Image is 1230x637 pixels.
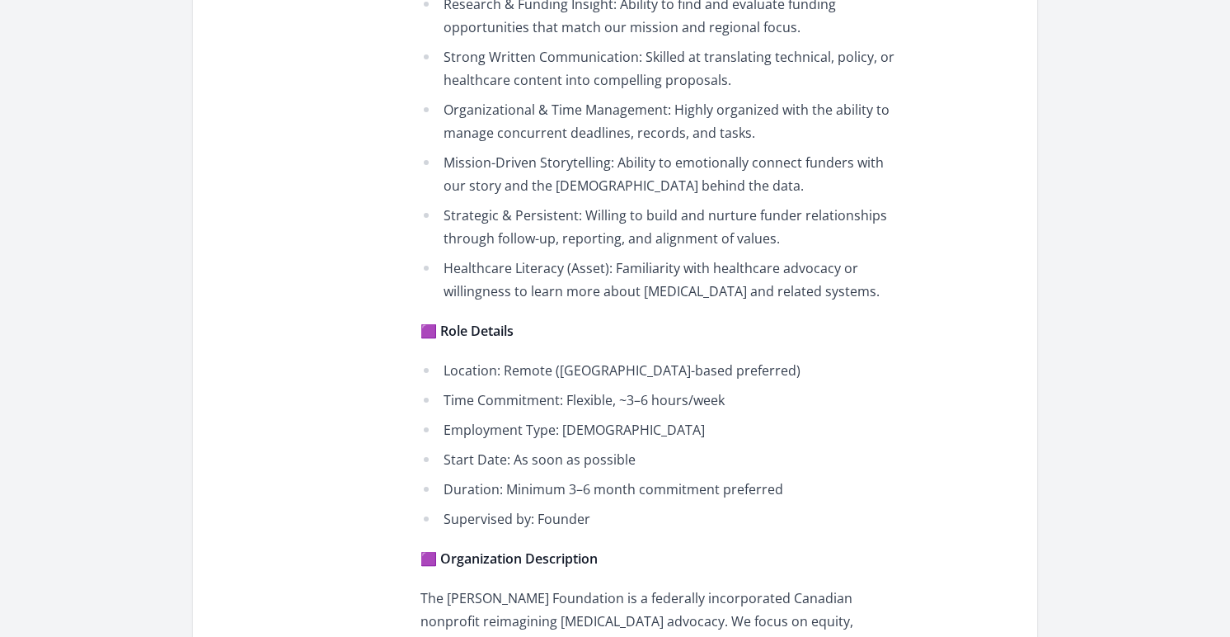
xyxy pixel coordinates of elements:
li: Healthcare Literacy (Asset): Familiarity with healthcare advocacy or willingness to learn more ab... [420,257,903,303]
strong: 🟪 Organization Description [420,550,598,568]
li: Supervised by: Founder [420,507,903,531]
li: Start Date: As soon as possible [420,448,903,471]
li: Time Commitment: Flexible, ~3–6 hours/week [420,389,903,412]
li: Employment Type: [DEMOGRAPHIC_DATA] [420,418,903,441]
strong: 🟪 Role Details [420,322,514,340]
li: Mission-Driven Storytelling: Ability to emotionally connect funders with our story and the [DEMOG... [420,151,903,197]
li: Strong Written Communication: Skilled at translating technical, policy, or healthcare content int... [420,45,903,92]
li: Organizational & Time Management: Highly organized with the ability to manage concurrent deadline... [420,98,903,144]
li: Strategic & Persistent: Willing to build and nurture funder relationships through follow-up, repo... [420,204,903,250]
li: Location: Remote ([GEOGRAPHIC_DATA]-based preferred) [420,359,903,382]
li: Duration: Minimum 3–6 month commitment preferred [420,478,903,501]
